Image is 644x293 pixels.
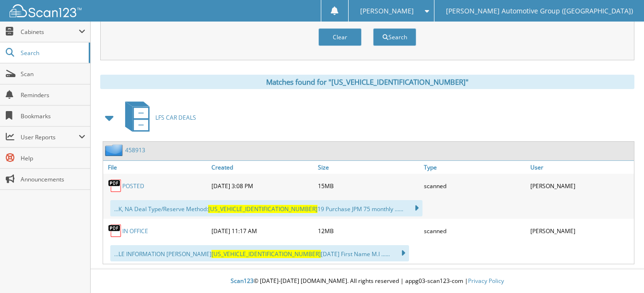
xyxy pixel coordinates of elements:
a: Type [422,161,527,174]
span: [PERSON_NAME] Automotive Group ([GEOGRAPHIC_DATA]) [446,8,633,14]
div: [PERSON_NAME] [528,176,634,195]
button: Search [373,28,416,46]
span: [PERSON_NAME] [360,8,414,14]
div: ...K, NA Deal Type/Reserve Method: 19 Purchase JPM 75 monthly ...... [110,200,422,216]
img: scan123-logo-white.svg [10,4,82,17]
img: PDF.png [108,179,122,193]
span: Cabinets [21,28,79,36]
span: Bookmarks [21,112,85,120]
a: POSTED [122,182,144,190]
span: Scan123 [231,277,254,285]
a: Privacy Policy [468,277,504,285]
iframe: Chat Widget [596,247,644,293]
span: LFS CAR DEALS [155,113,196,122]
div: Matches found for "[US_VEHICLE_IDENTIFICATION_NUMBER]" [100,75,634,89]
a: File [103,161,209,174]
a: Created [209,161,315,174]
span: [US_VEHICLE_IDENTIFICATION_NUMBER] [211,250,321,258]
div: 15MB [316,176,422,195]
span: Reminders [21,91,85,99]
div: [DATE] 3:08 PM [209,176,315,195]
span: Announcements [21,175,85,183]
div: 12MB [316,221,422,240]
span: Help [21,154,85,162]
span: Search [21,49,84,57]
a: Size [316,161,422,174]
a: User [528,161,634,174]
a: LFS CAR DEALS [119,99,196,136]
span: User Reports [21,133,79,141]
img: PDF.png [108,224,122,238]
img: folder2.png [105,144,125,156]
div: [DATE] 11:17 AM [209,221,315,240]
a: 458913 [125,146,145,154]
div: scanned [422,221,527,240]
span: Scan [21,70,85,78]
div: scanned [422,176,527,195]
a: IN OFFICE [122,227,148,235]
div: [PERSON_NAME] [528,221,634,240]
span: [US_VEHICLE_IDENTIFICATION_NUMBER] [208,205,317,213]
button: Clear [318,28,362,46]
div: ...LE INFORMATION [PERSON_NAME] [DATE] First Name M.I ...... [110,245,409,261]
div: © [DATE]-[DATE] [DOMAIN_NAME]. All rights reserved | appg03-scan123-com | [91,270,644,293]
